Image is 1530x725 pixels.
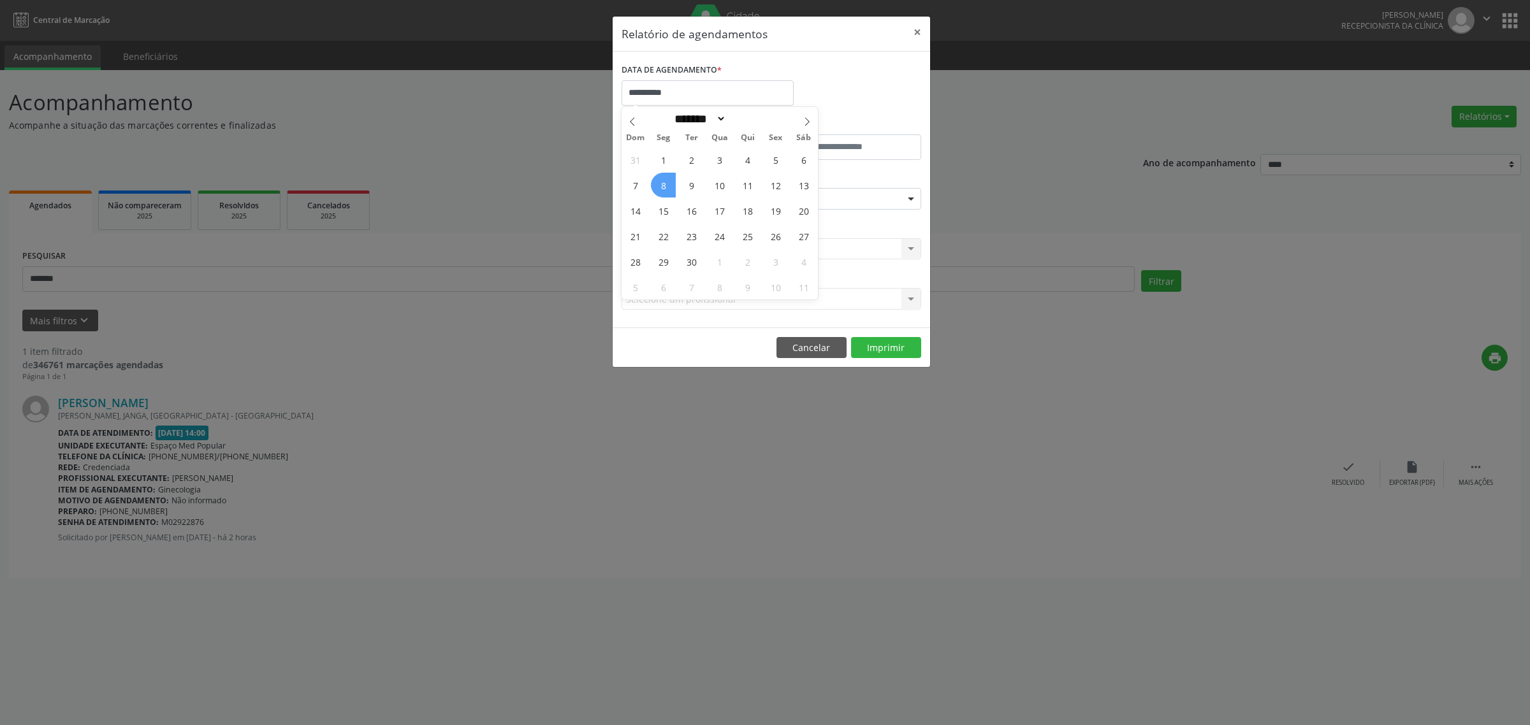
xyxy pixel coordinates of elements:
[623,275,648,299] span: Outubro 5, 2025
[622,134,650,142] span: Dom
[763,198,788,223] span: Setembro 19, 2025
[707,224,732,248] span: Setembro 24, 2025
[707,173,732,197] span: Setembro 10, 2025
[678,134,706,142] span: Ter
[726,112,768,126] input: Year
[763,249,788,274] span: Outubro 3, 2025
[763,147,788,172] span: Setembro 5, 2025
[622,25,768,42] h5: Relatório de agendamentos
[651,173,676,197] span: Setembro 8, 2025
[622,61,722,80] label: DATA DE AGENDAMENTO
[623,147,648,172] span: Agosto 31, 2025
[735,173,760,197] span: Setembro 11, 2025
[775,115,921,134] label: ATÉ
[791,198,816,223] span: Setembro 20, 2025
[851,337,921,359] button: Imprimir
[679,224,704,248] span: Setembro 23, 2025
[623,173,648,197] span: Setembro 7, 2025
[735,224,760,248] span: Setembro 25, 2025
[651,275,676,299] span: Outubro 6, 2025
[679,147,704,172] span: Setembro 2, 2025
[763,173,788,197] span: Setembro 12, 2025
[735,275,760,299] span: Outubro 9, 2025
[762,134,790,142] span: Sex
[734,134,762,142] span: Qui
[651,249,676,274] span: Setembro 29, 2025
[763,275,788,299] span: Outubro 10, 2025
[776,337,847,359] button: Cancelar
[790,134,818,142] span: Sáb
[735,147,760,172] span: Setembro 4, 2025
[623,224,648,248] span: Setembro 21, 2025
[679,249,704,274] span: Setembro 30, 2025
[651,224,676,248] span: Setembro 22, 2025
[679,173,704,197] span: Setembro 9, 2025
[651,198,676,223] span: Setembro 15, 2025
[623,249,648,274] span: Setembro 28, 2025
[791,224,816,248] span: Setembro 27, 2025
[791,275,816,299] span: Outubro 11, 2025
[623,198,648,223] span: Setembro 14, 2025
[707,198,732,223] span: Setembro 17, 2025
[735,249,760,274] span: Outubro 2, 2025
[671,112,727,126] select: Month
[707,275,732,299] span: Outubro 8, 2025
[679,275,704,299] span: Outubro 7, 2025
[650,134,678,142] span: Seg
[651,147,676,172] span: Setembro 1, 2025
[679,198,704,223] span: Setembro 16, 2025
[791,173,816,197] span: Setembro 13, 2025
[905,17,930,48] button: Close
[707,147,732,172] span: Setembro 3, 2025
[735,198,760,223] span: Setembro 18, 2025
[763,224,788,248] span: Setembro 26, 2025
[791,147,816,172] span: Setembro 6, 2025
[706,134,734,142] span: Qua
[791,249,816,274] span: Outubro 4, 2025
[707,249,732,274] span: Outubro 1, 2025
